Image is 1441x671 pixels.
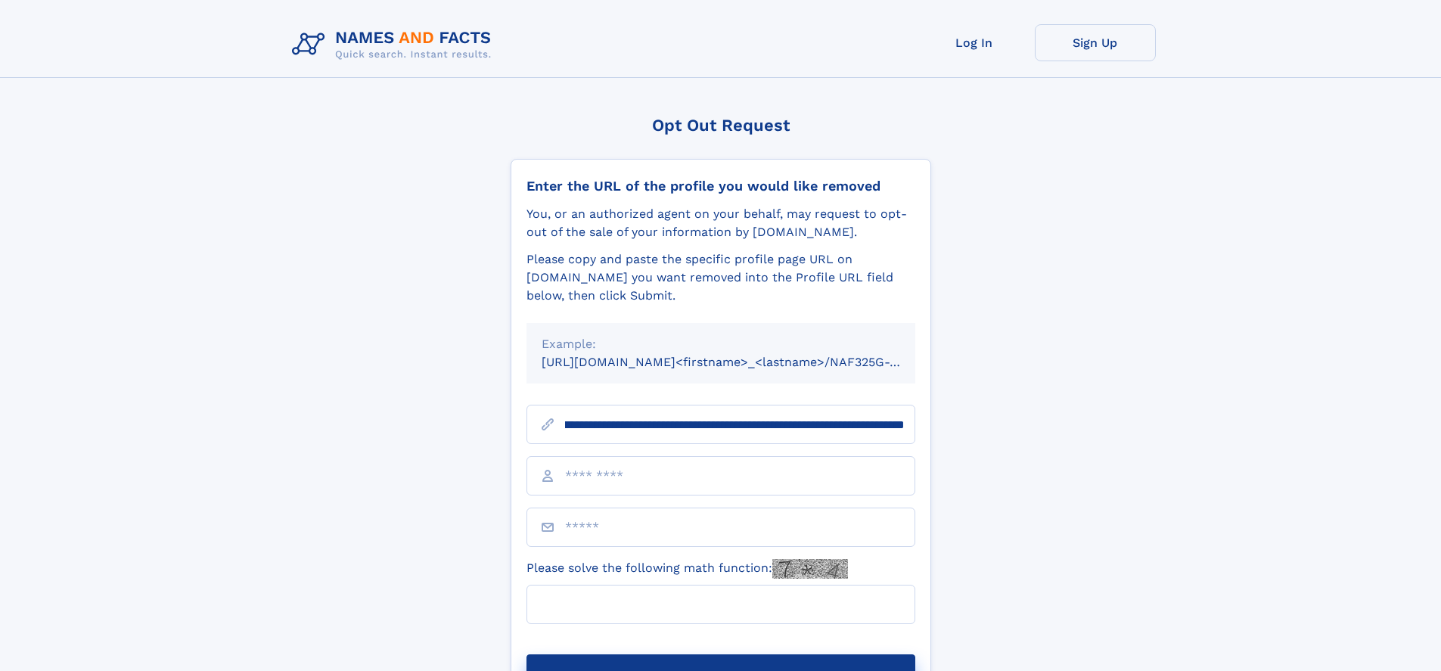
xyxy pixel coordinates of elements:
[526,559,848,579] label: Please solve the following math function:
[542,355,944,369] small: [URL][DOMAIN_NAME]<firstname>_<lastname>/NAF325G-xxxxxxxx
[542,335,900,353] div: Example:
[286,24,504,65] img: Logo Names and Facts
[914,24,1035,61] a: Log In
[1035,24,1156,61] a: Sign Up
[526,205,915,241] div: You, or an authorized agent on your behalf, may request to opt-out of the sale of your informatio...
[511,116,931,135] div: Opt Out Request
[526,250,915,305] div: Please copy and paste the specific profile page URL on [DOMAIN_NAME] you want removed into the Pr...
[526,178,915,194] div: Enter the URL of the profile you would like removed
